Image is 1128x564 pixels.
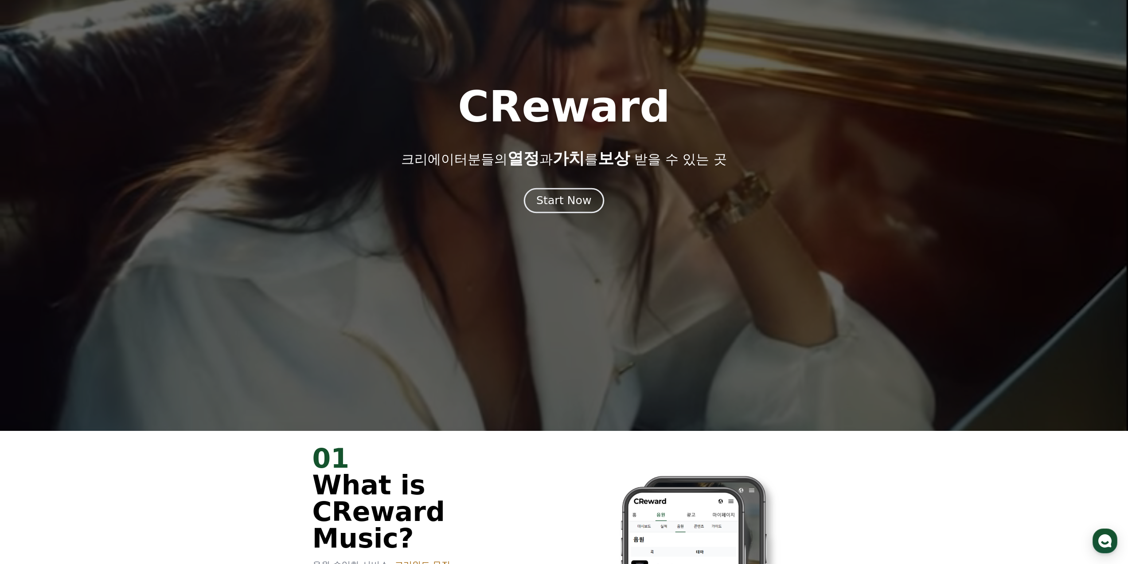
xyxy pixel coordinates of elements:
[3,281,59,304] a: 홈
[59,281,114,304] a: 대화
[28,295,33,302] span: 홈
[507,149,539,167] span: 열정
[137,295,148,302] span: 설정
[401,150,726,167] p: 크리에이터분들의 과 를 받을 수 있는 곳
[524,188,604,213] button: Start Now
[81,295,92,302] span: 대화
[536,193,591,208] div: Start Now
[114,281,170,304] a: 설정
[458,86,670,128] h1: CReward
[312,469,445,554] span: What is CReward Music?
[598,149,630,167] span: 보상
[312,445,554,472] div: 01
[526,197,602,206] a: Start Now
[553,149,585,167] span: 가치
